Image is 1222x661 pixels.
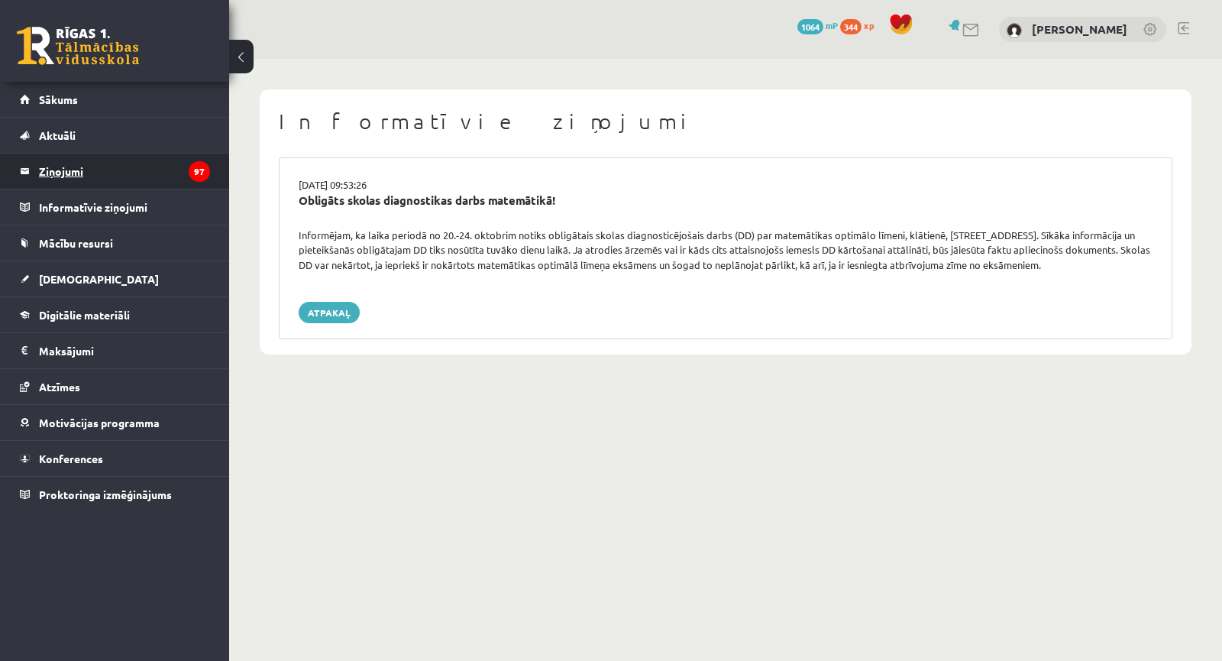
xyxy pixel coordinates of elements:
[1007,23,1022,38] img: Artjoms Rinkevičs
[864,19,874,31] span: xp
[17,27,139,65] a: Rīgas 1. Tālmācības vidusskola
[20,261,210,296] a: [DEMOGRAPHIC_DATA]
[279,109,1172,134] h1: Informatīvie ziņojumi
[797,19,823,34] span: 1064
[20,333,210,368] a: Maksājumi
[39,236,113,250] span: Mācību resursi
[1032,21,1127,37] a: [PERSON_NAME]
[287,228,1164,273] div: Informējam, ka laika periodā no 20.-24. oktobrim notiks obligātais skolas diagnosticējošais darbs...
[20,405,210,440] a: Motivācijas programma
[39,333,210,368] legend: Maksājumi
[39,190,210,225] legend: Informatīvie ziņojumi
[39,154,210,189] legend: Ziņojumi
[20,82,210,117] a: Sākums
[20,118,210,153] a: Aktuāli
[20,297,210,332] a: Digitālie materiāli
[840,19,881,31] a: 344 xp
[39,308,130,322] span: Digitālie materiāli
[39,92,78,106] span: Sākums
[39,452,103,465] span: Konferences
[39,416,160,429] span: Motivācijas programma
[39,272,159,286] span: [DEMOGRAPHIC_DATA]
[189,161,210,182] i: 97
[39,128,76,142] span: Aktuāli
[287,177,1164,193] div: [DATE] 09:53:26
[39,380,80,394] span: Atzīmes
[20,225,210,261] a: Mācību resursi
[39,488,172,501] span: Proktoringa izmēģinājums
[20,190,210,225] a: Informatīvie ziņojumi
[20,154,210,189] a: Ziņojumi97
[840,19,862,34] span: 344
[20,477,210,512] a: Proktoringa izmēģinājums
[826,19,838,31] span: mP
[797,19,838,31] a: 1064 mP
[299,302,360,323] a: Atpakaļ
[20,441,210,476] a: Konferences
[20,369,210,404] a: Atzīmes
[299,192,1152,209] div: Obligāts skolas diagnostikas darbs matemātikā!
